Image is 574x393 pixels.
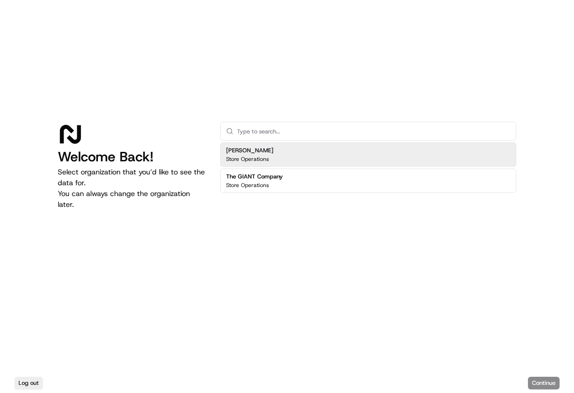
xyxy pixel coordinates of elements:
button: Log out [14,377,43,389]
h2: [PERSON_NAME] [226,146,273,155]
h1: Welcome Back! [58,149,206,165]
p: Store Operations [226,155,269,163]
h2: The GIANT Company [226,173,283,181]
p: Store Operations [226,182,269,189]
div: Suggestions [220,141,516,195]
input: Type to search... [237,122,510,140]
p: Select organization that you’d like to see the data for. You can always change the organization l... [58,167,206,210]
